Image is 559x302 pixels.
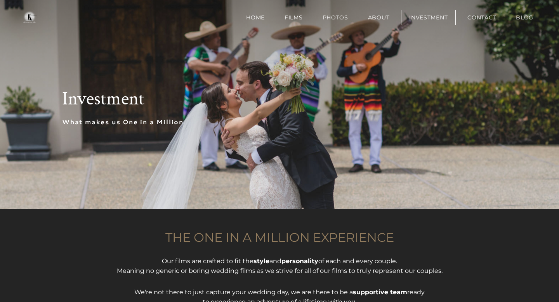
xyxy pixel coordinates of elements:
strong: personality [281,257,318,265]
a: Investment [401,10,456,25]
a: Films [276,10,311,25]
font: THE ONE IN A MILLION EXPERIENCE [165,230,394,245]
font: What makes us One in a Million [62,118,184,126]
a: BLOG [508,10,542,25]
a: Photos [314,10,356,25]
a: About [360,10,398,25]
a: Contact [459,10,504,25]
img: One in a Million Films | Los Angeles Wedding Videographer [16,10,43,25]
font: Our films are crafted to fit the and of each and every couple. Meaning no generic or boring weddi... [117,257,443,274]
font: Investment [62,87,144,111]
strong: supportive team [353,288,407,296]
strong: style [253,257,269,265]
a: Home [238,10,273,25]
